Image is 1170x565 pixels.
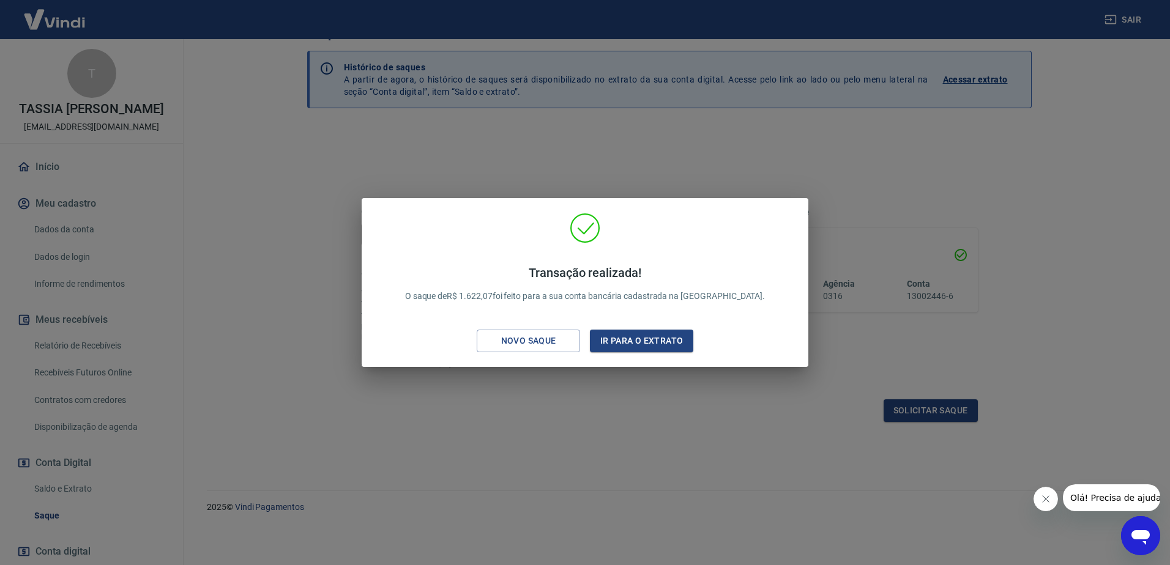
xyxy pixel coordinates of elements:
[405,265,766,280] h4: Transação realizada!
[405,265,766,303] p: O saque de R$ 1.622,07 foi feito para a sua conta bancária cadastrada na [GEOGRAPHIC_DATA].
[7,9,103,18] span: Olá! Precisa de ajuda?
[1121,516,1160,555] iframe: Botão para abrir a janela de mensagens
[477,330,580,352] button: Novo saque
[486,333,571,349] div: Novo saque
[590,330,693,352] button: Ir para o extrato
[1063,484,1160,511] iframe: Mensagem da empresa
[1034,487,1058,511] iframe: Fechar mensagem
